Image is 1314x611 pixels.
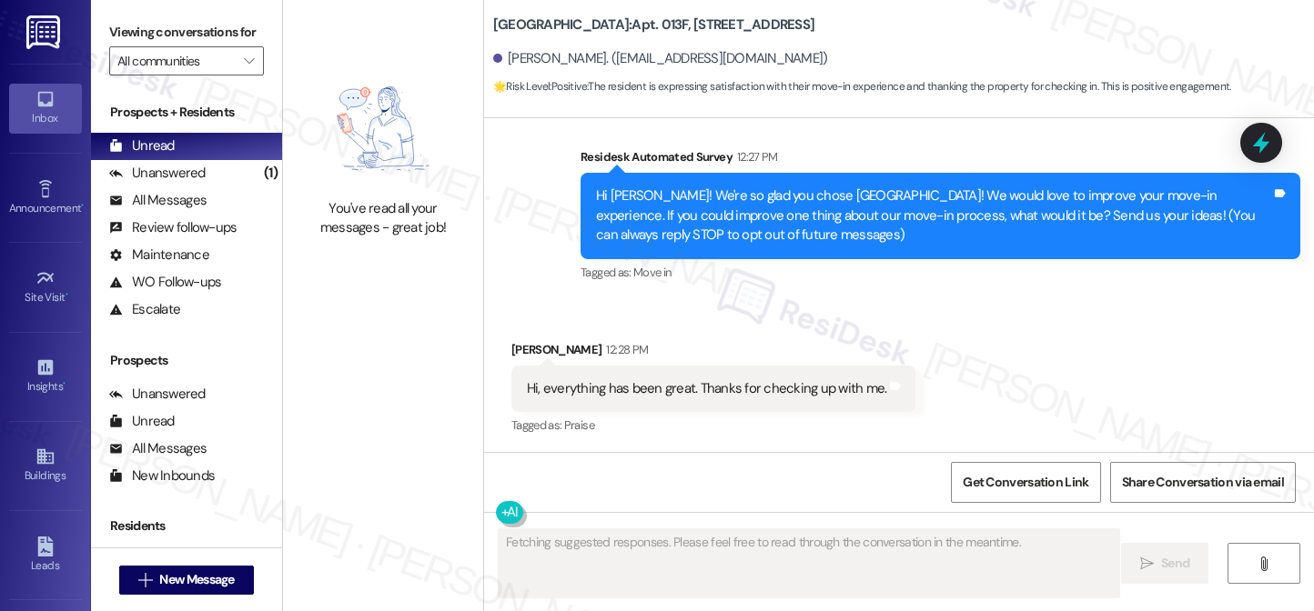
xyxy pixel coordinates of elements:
[109,273,221,292] div: WO Follow-ups
[564,417,594,433] span: Praise
[159,570,234,589] span: New Message
[1122,473,1284,492] span: Share Conversation via email
[493,79,587,94] strong: 🌟 Risk Level: Positive
[1121,543,1209,584] button: Send
[109,18,264,46] label: Viewing conversations for
[109,385,206,404] div: Unanswered
[109,218,237,237] div: Review follow-ups
[303,67,463,189] img: empty-state
[109,300,180,319] div: Escalate
[109,164,206,183] div: Unanswered
[26,15,64,49] img: ResiDesk Logo
[91,103,282,122] div: Prospects + Residents
[91,351,282,370] div: Prospects
[66,288,68,301] span: •
[109,191,207,210] div: All Messages
[511,340,916,366] div: [PERSON_NAME]
[963,473,1088,492] span: Get Conversation Link
[259,159,282,187] div: (1)
[1110,462,1296,503] button: Share Conversation via email
[9,84,82,133] a: Inbox
[633,265,671,280] span: Move in
[493,49,828,68] div: [PERSON_NAME]. ([EMAIL_ADDRESS][DOMAIN_NAME])
[951,462,1100,503] button: Get Conversation Link
[9,441,82,490] a: Buildings
[117,46,235,75] input: All communities
[303,199,463,238] div: You've read all your messages - great job!
[244,54,254,68] i: 
[109,245,209,265] div: Maintenance
[493,77,1231,96] span: : The resident is expressing satisfaction with their move-in experience and thanking the property...
[9,352,82,401] a: Insights •
[1257,556,1270,571] i: 
[119,566,254,595] button: New Message
[63,377,66,390] span: •
[91,516,282,536] div: Residents
[9,263,82,312] a: Site Visit •
[138,573,152,587] i: 
[601,340,648,359] div: 12:28 PM
[511,412,916,438] div: Tagged as:
[109,136,175,155] div: Unread
[493,15,814,35] b: [GEOGRAPHIC_DATA]: Apt. 013F, [STREET_ADDRESS]
[499,529,1119,597] textarea: Fetching suggested responses. Please feel free to read through the conversation in the meantime.
[1161,554,1189,573] span: Send
[581,147,1300,173] div: Residesk Automated Survey
[596,186,1271,245] div: Hi [PERSON_NAME]! We're so glad you chose [GEOGRAPHIC_DATA]! We would love to improve your move-i...
[109,466,215,486] div: New Inbounds
[733,147,778,166] div: 12:27 PM
[527,379,887,398] div: Hi, everything has been great. Thanks for checking up with me.
[9,531,82,580] a: Leads
[109,412,175,431] div: Unread
[581,259,1300,285] div: Tagged as:
[1140,556,1154,571] i: 
[81,199,84,212] span: •
[109,439,207,458] div: All Messages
